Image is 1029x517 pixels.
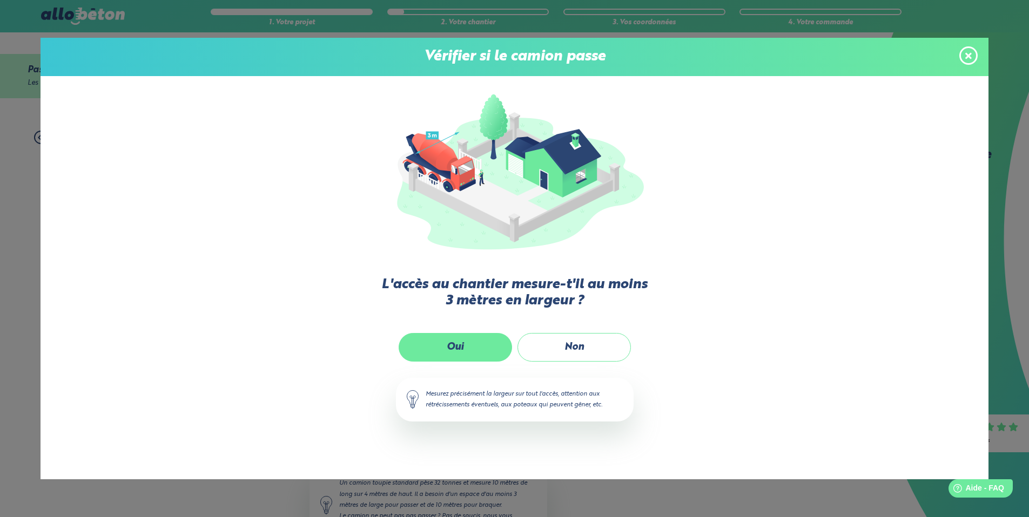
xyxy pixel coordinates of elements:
iframe: Help widget launcher [933,475,1017,505]
label: Oui [399,333,512,362]
div: Mesurez précisément la largeur sur tout l'accès, attention aux rétrécissements éventuels, aux pot... [396,378,634,421]
p: Vérifier si le camion passe [51,49,978,65]
label: L'accès au chantier mesure-t'il au moins 3 mètres en largeur ? [380,277,650,309]
label: Non [517,333,631,362]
